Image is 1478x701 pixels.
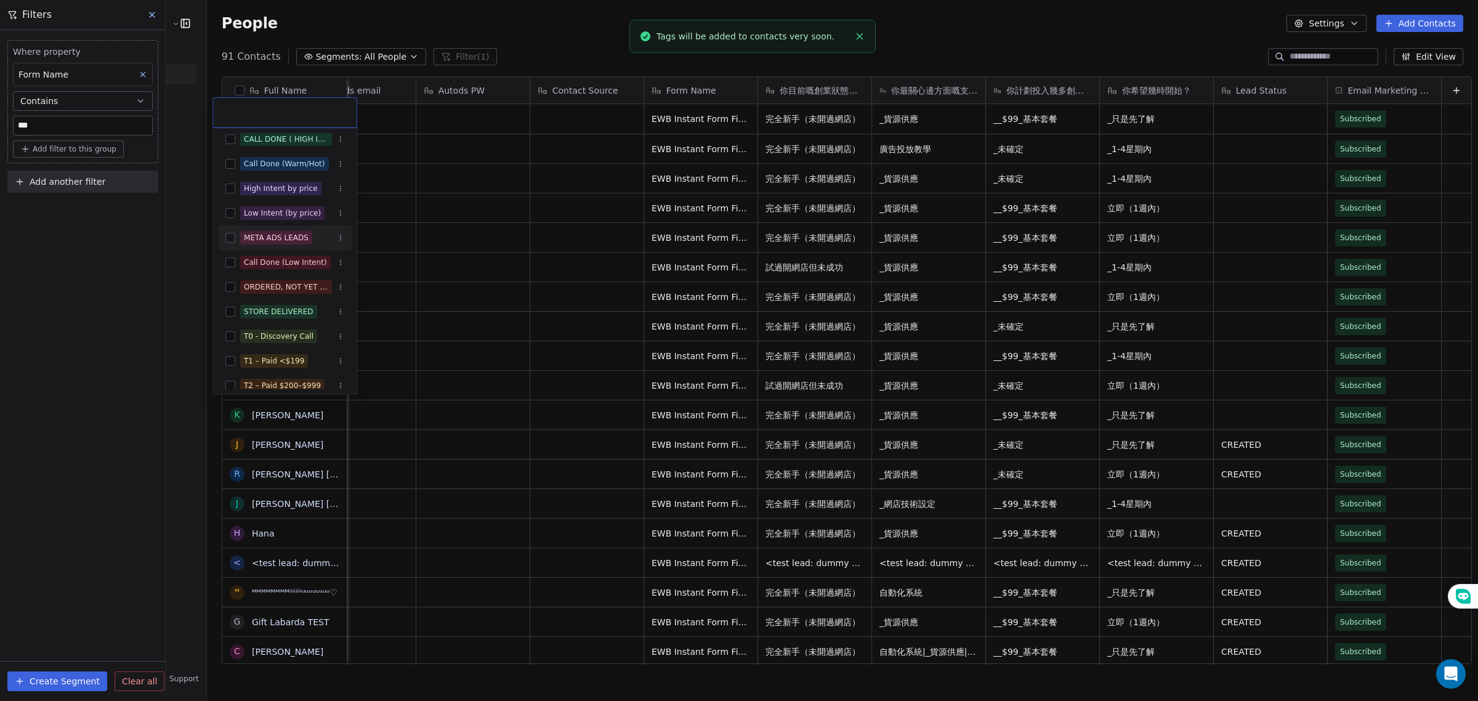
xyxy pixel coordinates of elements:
[852,28,868,44] button: Close toast
[244,134,328,145] div: CALL DONE ( HIGH INTENT )
[244,158,325,169] div: Call Done (Warm/Hot)
[656,30,849,43] div: Tags will be added to contacts very soon.
[244,355,304,367] div: T1 – Paid <$199
[244,306,313,317] div: STORE DELIVERED
[244,331,313,342] div: T0 - Discovery Call
[244,257,327,268] div: Call Done (Low Intent)
[244,208,321,219] div: Low Intent (by price)
[244,183,318,194] div: High Intent by price
[244,380,321,391] div: T2 – Paid $200–$999
[244,232,309,243] div: META ADS LEADS
[244,282,328,293] div: ORDERED, NOT YET BOOKED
